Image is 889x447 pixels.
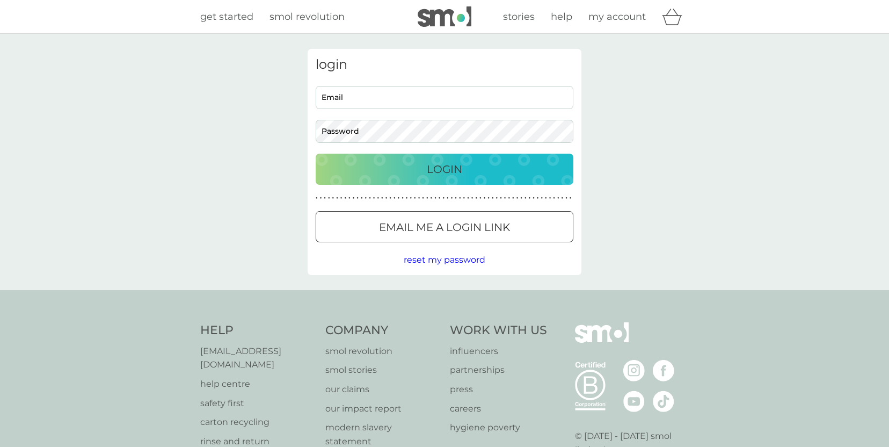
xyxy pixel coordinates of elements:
img: smol [418,6,471,27]
p: ● [545,196,547,201]
p: ● [369,196,371,201]
p: ● [320,196,322,201]
img: smol [575,322,629,359]
span: get started [200,11,253,23]
a: smol stories [325,363,440,377]
p: ● [451,196,453,201]
p: ● [442,196,445,201]
p: ● [565,196,567,201]
a: smol revolution [269,9,345,25]
p: ● [316,196,318,201]
a: our claims [325,383,440,396]
a: our impact report [325,402,440,416]
p: ● [508,196,510,201]
p: ● [533,196,535,201]
button: reset my password [404,253,485,267]
p: ● [479,196,482,201]
a: [EMAIL_ADDRESS][DOMAIN_NAME] [200,344,315,372]
a: smol revolution [325,344,440,358]
a: my account [588,9,646,25]
p: ● [504,196,506,201]
a: safety first [200,396,315,410]
p: ● [463,196,465,201]
span: smol revolution [269,11,345,23]
p: ● [324,196,326,201]
p: ● [541,196,543,201]
img: visit the smol Instagram page [623,360,645,381]
p: ● [484,196,486,201]
span: my account [588,11,646,23]
p: ● [394,196,396,201]
a: help [551,9,572,25]
p: ● [410,196,412,201]
p: ● [418,196,420,201]
a: carton recycling [200,415,315,429]
p: ● [492,196,494,201]
p: ● [516,196,519,201]
p: ● [529,196,531,201]
p: ● [431,196,433,201]
p: ● [389,196,391,201]
p: ● [402,196,404,201]
a: careers [450,402,547,416]
button: Email me a login link [316,211,573,242]
p: ● [340,196,343,201]
p: ● [439,196,441,201]
p: ● [365,196,367,201]
p: ● [475,196,477,201]
a: press [450,383,547,396]
a: hygiene poverty [450,421,547,435]
p: ● [562,196,564,201]
p: ● [447,196,449,201]
h4: Work With Us [450,322,547,339]
p: ● [406,196,408,201]
p: ● [570,196,572,201]
p: ● [512,196,514,201]
p: ● [471,196,473,201]
p: ● [422,196,424,201]
span: stories [503,11,535,23]
p: ● [524,196,527,201]
p: Email me a login link [379,219,510,236]
span: help [551,11,572,23]
p: ● [373,196,375,201]
p: ● [459,196,461,201]
img: visit the smol Tiktok page [653,391,674,412]
p: ● [328,196,330,201]
p: ● [348,196,351,201]
p: ● [557,196,559,201]
p: ● [426,196,428,201]
p: ● [385,196,388,201]
h4: Help [200,322,315,339]
p: ● [353,196,355,201]
p: ● [537,196,539,201]
p: ● [553,196,555,201]
p: ● [398,196,400,201]
p: ● [455,196,457,201]
img: visit the smol Facebook page [653,360,674,381]
p: ● [500,196,502,201]
p: ● [434,196,436,201]
p: ● [377,196,379,201]
a: stories [503,9,535,25]
button: Login [316,154,573,185]
p: ● [414,196,416,201]
a: partnerships [450,363,547,377]
p: ● [487,196,490,201]
p: ● [549,196,551,201]
a: influencers [450,344,547,358]
a: help centre [200,377,315,391]
a: get started [200,9,253,25]
h3: login [316,57,573,73]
